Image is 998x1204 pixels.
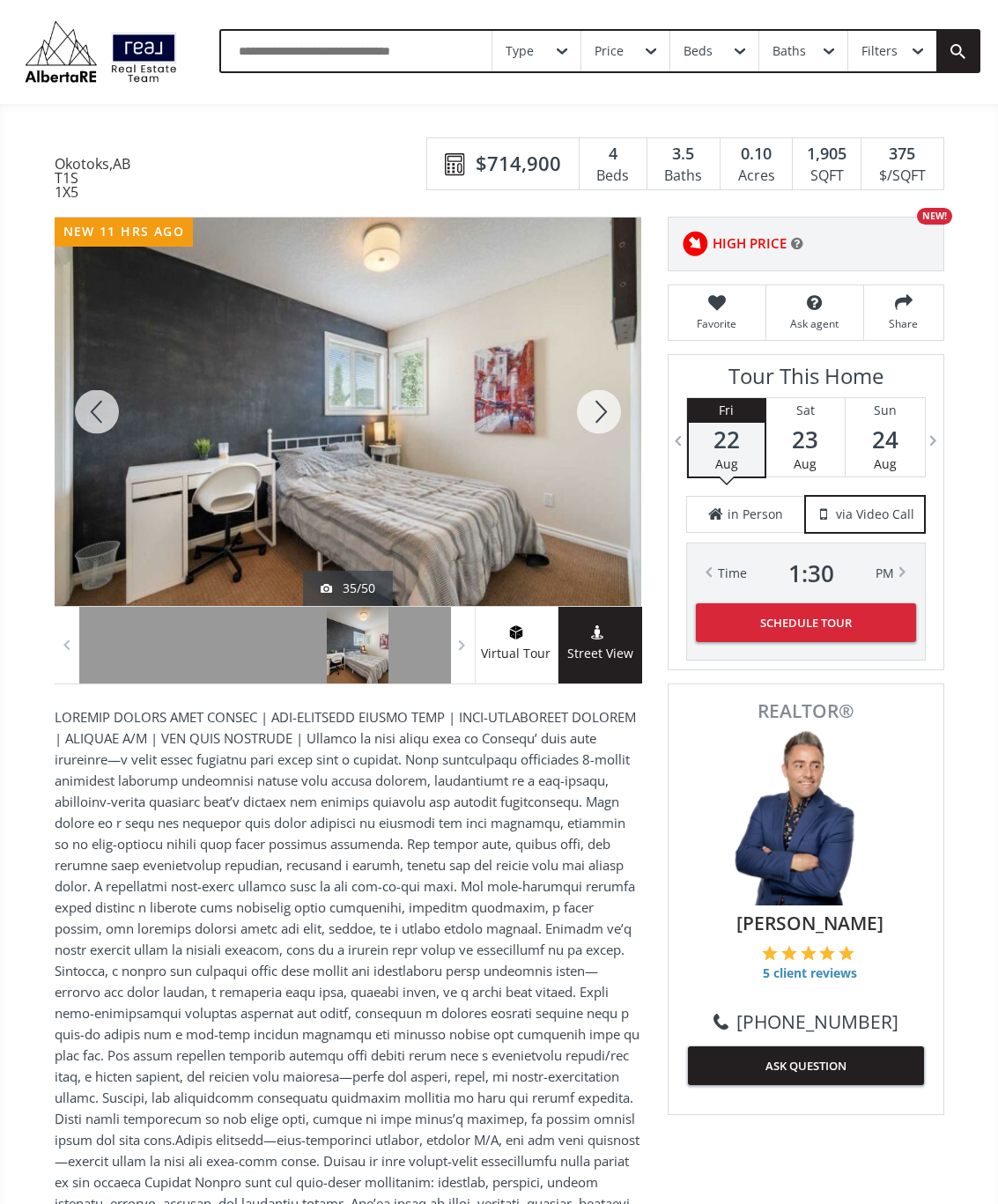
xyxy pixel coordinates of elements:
span: 22 [689,427,765,452]
div: Fri [689,398,765,423]
div: Filters [861,45,898,57]
img: 2 of 5 stars [781,945,797,961]
span: in Person [728,506,783,523]
span: Aug [715,455,738,472]
div: 35/50 [321,580,375,597]
img: Logo [18,17,184,86]
a: [PHONE_NUMBER] [713,1008,898,1035]
div: Type [506,45,534,57]
span: Virtual Tour [475,644,558,664]
div: Baths [773,45,806,57]
span: Aug [794,455,817,472]
span: Share [873,316,935,331]
img: 5 of 5 stars [839,945,854,961]
div: Time PM [718,561,894,586]
div: Beds [684,45,713,57]
span: HIGH PRICE [713,234,787,253]
img: 4 of 5 stars [819,945,835,961]
h3: Tour This Home [686,364,926,397]
span: $714,900 [476,150,561,177]
span: Street View [558,644,642,664]
span: Favorite [677,316,757,331]
div: NEW! [917,208,952,225]
span: REALTOR® [688,702,924,720]
span: 1 : 30 [788,561,834,586]
img: 1 of 5 stars [762,945,778,961]
div: Price [595,45,624,57]
div: SQFT [802,163,852,189]
span: 24 [846,427,925,452]
span: [PERSON_NAME] [697,910,924,936]
div: Beds [588,163,638,189]
div: 3.5 [656,143,711,166]
div: $/SQFT [870,163,934,189]
div: 34 Crystalridge Close Okotoks, AB T1S 1X5 - Photo 35 of 50 [55,218,641,606]
div: 4 [588,143,638,166]
span: 23 [766,427,845,452]
span: via Video Call [836,506,914,523]
img: 3 of 5 stars [801,945,817,961]
button: ASK QUESTION [688,1046,924,1085]
div: new 11 hrs ago [55,218,194,247]
span: 1,905 [807,143,846,166]
a: virtual tour iconVirtual Tour [475,607,558,683]
div: Acres [729,163,783,189]
img: rating icon [677,226,713,262]
div: 0.10 [729,143,783,166]
div: Baths [656,163,711,189]
span: Ask agent [775,316,854,331]
span: 5 client reviews [762,964,858,982]
div: Sat [766,398,845,423]
button: Schedule Tour [696,603,916,642]
img: Photo of Keiran Hughes [718,729,894,905]
div: 375 [870,143,934,166]
span: Aug [874,455,897,472]
div: Sun [846,398,925,423]
img: virtual tour icon [507,625,525,639]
